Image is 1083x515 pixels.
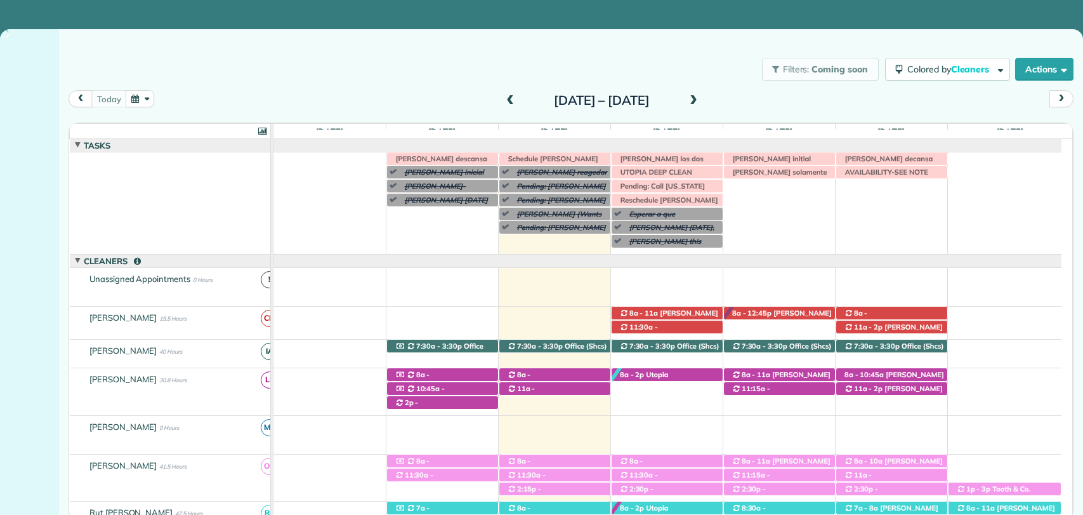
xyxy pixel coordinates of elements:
span: 8a - 10:45a [619,457,644,474]
span: [PERSON_NAME] [DATE], guest checks in [DATE] [623,223,714,241]
button: prev [69,90,93,107]
div: 11940 [US_STATE] 181 - Fairhope, AL, 36532 [499,340,610,353]
span: Pending: [PERSON_NAME] [PERSON_NAME] (Hi, Please reschedule [PERSON_NAME] for [DATE] or 7 in the ... [511,223,606,305]
span: [PERSON_NAME] ([PHONE_NUMBER]) [619,479,699,497]
span: [PERSON_NAME] ([PHONE_NUMBER]) [732,309,832,326]
span: Utopia [PERSON_NAME] ([PHONE_NUMBER]) [619,370,688,398]
span: 2p - 4:30p [395,398,419,416]
span: 8a - 11:15a [507,457,532,474]
span: [PERSON_NAME] [87,374,160,384]
span: [DATE] [313,126,346,137]
span: [PERSON_NAME] inicial [398,168,485,177]
span: [DATE] [426,126,458,137]
span: Tasks [81,140,113,150]
span: 1p - 3p [966,485,992,493]
span: 8a - 2p [619,370,645,379]
span: 0 Hours [159,424,179,431]
span: 0 Hours [193,276,213,283]
div: [STREET_ADDRESS] [612,368,723,382]
span: [PERSON_NAME] reagedar para hoy si es posible (Enviarle texto para confirmar ) [511,168,607,213]
span: 11a - 2p [853,323,884,331]
span: 11a - 2:15p [844,471,872,488]
span: 2:15p - 5:15p [507,485,542,502]
span: [PERSON_NAME] [87,345,160,356]
div: [STREET_ADDRESS] [499,469,610,482]
span: Tooth & Co. ([PHONE_NUMBER]) [956,485,1030,502]
div: [STREET_ADDRESS] [836,321,947,334]
button: next [1049,90,1073,107]
span: [PERSON_NAME] ([PHONE_NUMBER]) [395,408,474,425]
span: Coming soon [811,64,869,75]
span: [PERSON_NAME] [87,422,160,432]
span: Reschedule [PERSON_NAME] (Cancel [PERSON_NAME] appt for [DATE] and if possible reschedule for [DA... [614,196,718,241]
span: 11:15a - 2:45p [732,471,771,488]
div: [STREET_ADDRESS] [612,469,723,482]
span: [PERSON_NAME] solamente puede con dos casa (Tiene una cita a las 3:15 p,) [726,168,827,195]
div: 11940 [US_STATE] 181 - Fairhope, AL, 36532 [836,340,947,353]
div: [STREET_ADDRESS] [612,483,723,496]
span: 8a - 10a [853,457,884,465]
div: [STREET_ADDRESS][PERSON_NAME] [724,469,835,482]
div: [STREET_ADDRESS] [724,483,835,496]
button: Actions [1015,58,1073,81]
span: 8a - 10:45a [844,309,869,326]
span: Cleaners [951,64,992,75]
span: 8a - 10:45a [844,370,885,379]
div: [STREET_ADDRESS] [724,307,835,320]
span: [PERSON_NAME] ([PHONE_NUMBER]) [507,394,586,411]
span: [PERSON_NAME] ([PHONE_NUMBER]) [395,380,478,398]
span: 8a - 11a [629,309,659,318]
button: today [91,90,126,107]
span: [PERSON_NAME] ([PHONE_NUMBER]) [844,370,944,388]
span: 11:30a - 1:30p [619,323,659,340]
span: Unassigned Appointments [87,274,193,284]
span: 2:30p - 5:15p [619,485,654,502]
div: [STREET_ADDRESS] [836,307,947,320]
span: 11a - 1:45p [507,384,535,402]
span: [PERSON_NAME] [87,312,160,323]
span: Office (Shcs) ([PHONE_NUMBER]) [844,342,944,359]
div: [STREET_ADDRESS] [612,455,723,468]
span: IA [261,343,278,360]
span: [PERSON_NAME] ([PHONE_NUMBER]) [844,323,943,340]
span: [PERSON_NAME] (Wants appointment [DATE] with [PERSON_NAME]) [511,210,602,237]
span: [DATE] [875,126,907,137]
span: [PERSON_NAME] ([PHONE_NUMBER]) [732,394,811,411]
div: [STREET_ADDRESS] [499,382,610,396]
span: ! [261,271,278,288]
div: [STREET_ADDRESS] [499,502,610,515]
span: 11:30a - 2:15p [619,471,659,488]
span: [PERSON_NAME] ([PHONE_NUMBER]) [507,465,591,483]
span: 7:30a - 3:30p [629,342,676,351]
span: Office (Shcs) ([PHONE_NUMBER]) [619,342,719,359]
span: [DATE] [650,126,683,137]
span: Esperar a que [PERSON_NAME] responda si podemos cambiar su cita a las 230 pm con [PERSON_NAME] [623,210,719,255]
div: 11940 [US_STATE] 181 - Fairhope, AL, 36532 [724,340,835,353]
div: [STREET_ADDRESS] [836,455,947,468]
span: 8a - 11a [966,504,996,512]
span: 8a - 10:30a [395,370,430,388]
span: [PERSON_NAME] ([PHONE_NUMBER]) [395,394,474,411]
div: [STREET_ADDRESS] [387,502,498,515]
span: 10:45a - 1:30p [395,384,445,402]
span: 7:30a - 3:30p [416,342,463,351]
span: LE [261,371,278,389]
div: [GEOGRAPHIC_DATA] [387,396,498,410]
span: [PERSON_NAME] ([PHONE_NUMBER]) [844,479,923,497]
div: 19272 [US_STATE] 181 - Fairhope, AL, 36532 [836,483,947,496]
div: [STREET_ADDRESS] [724,502,835,515]
h2: [DATE] – [DATE] [522,93,681,107]
span: OP [261,458,278,475]
button: Colored byCleaners [885,58,1010,81]
span: [PERSON_NAME] this week [623,237,702,255]
div: [STREET_ADDRESS] [612,321,723,334]
span: [PERSON_NAME] decansa hoy [839,154,933,172]
span: 11:30a - 2p [507,471,546,488]
span: [PERSON_NAME] ([PHONE_NUMBER]) [395,479,474,497]
div: [STREET_ADDRESS][PERSON_NAME] [387,382,498,396]
span: Pending: Call [US_STATE] March to confirm appointment date [614,182,705,209]
span: 40 Hours [159,348,182,355]
span: [DATE] [538,126,570,137]
div: [STREET_ADDRESS] [499,368,610,382]
span: [PERSON_NAME] ([PHONE_NUMBER]) [507,380,591,398]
